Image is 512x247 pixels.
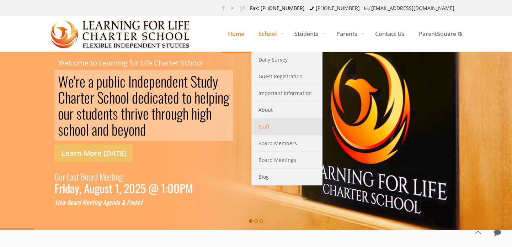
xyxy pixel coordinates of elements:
[206,105,212,121] div: h
[130,198,132,207] div: a
[172,73,178,89] div: e
[102,73,108,89] div: u
[86,105,91,121] div: u
[171,105,177,121] div: u
[80,73,85,89] div: e
[197,73,201,89] div: t
[258,105,273,115] span: About
[100,169,105,184] div: M
[215,89,218,105] div: i
[70,169,73,184] div: a
[363,5,370,11] i: mail
[161,73,166,89] div: n
[105,184,109,193] div: s
[121,105,125,121] div: t
[251,152,322,169] a: Board Meetings
[123,169,124,184] div: :
[368,23,412,44] span: Contact Us
[86,198,89,207] div: e
[251,23,287,44] span: School
[209,89,215,105] div: p
[135,105,138,121] div: i
[221,23,251,44] span: Home
[58,59,203,67] rs-layer: Welcome to Learning for Life Charter School
[105,169,108,184] div: e
[251,169,322,185] a: Blog
[140,184,146,193] div: 5
[75,121,80,137] div: o
[329,16,368,52] a: Parents
[103,105,109,121] div: n
[76,169,79,184] div: t
[54,198,143,207] a: View Board Meeting Agenda & Packet
[470,225,485,240] a: Back to top icon
[73,169,76,184] div: s
[121,89,126,105] div: o
[63,169,65,184] div: r
[155,73,161,89] div: e
[167,89,173,105] div: e
[115,184,119,193] div: 1
[149,73,155,89] div: p
[371,5,454,11] a: [EMAIL_ADDRESS][DOMAIN_NAME]
[70,198,73,207] div: o
[186,89,192,105] div: o
[173,89,179,105] div: d
[116,169,119,184] div: n
[58,73,68,89] div: W
[103,198,106,207] div: A
[412,16,469,52] a: ParentSquare ⧉
[54,198,58,207] div: V
[108,169,111,184] div: e
[251,85,322,102] a: Important Information
[76,105,82,121] div: s
[194,89,200,105] div: h
[94,198,96,207] div: i
[239,4,246,11] a: Instagram icon
[92,121,97,137] div: a
[62,198,66,207] div: w
[128,73,132,89] div: I
[114,169,116,184] div: i
[50,16,190,52] a: Learning for Life Charter School
[112,121,118,137] div: b
[54,169,193,193] a: Our Last Board Meeting: Friday, August 1, 2025 @ 1:00PM
[75,184,79,193] div: y
[130,105,135,121] div: r
[137,73,143,89] div: d
[140,121,146,137] div: d
[200,89,206,105] div: e
[200,105,206,121] div: g
[183,105,188,121] div: h
[201,73,207,89] div: u
[78,198,81,207] div: d
[135,198,138,207] div: k
[71,89,76,105] div: a
[153,89,158,105] div: c
[76,198,78,207] div: r
[70,184,75,193] div: a
[109,184,112,193] div: t
[58,105,64,121] div: o
[132,89,138,105] div: d
[138,105,143,121] div: v
[316,5,360,11] a: [PHONE_NUMBER]
[151,105,155,121] div: t
[178,73,184,89] div: n
[59,169,63,184] div: u
[213,73,218,89] div: y
[68,73,74,89] div: e
[84,89,90,105] div: e
[54,144,133,162] a: Learn More [DATE]
[165,105,171,121] div: o
[103,89,109,105] div: c
[54,169,59,184] div: O
[88,73,94,89] div: a
[123,121,129,137] div: y
[134,121,140,137] div: n
[96,198,98,207] div: n
[126,89,129,105] div: l
[180,184,185,193] div: P
[161,105,165,121] div: r
[67,169,70,184] div: L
